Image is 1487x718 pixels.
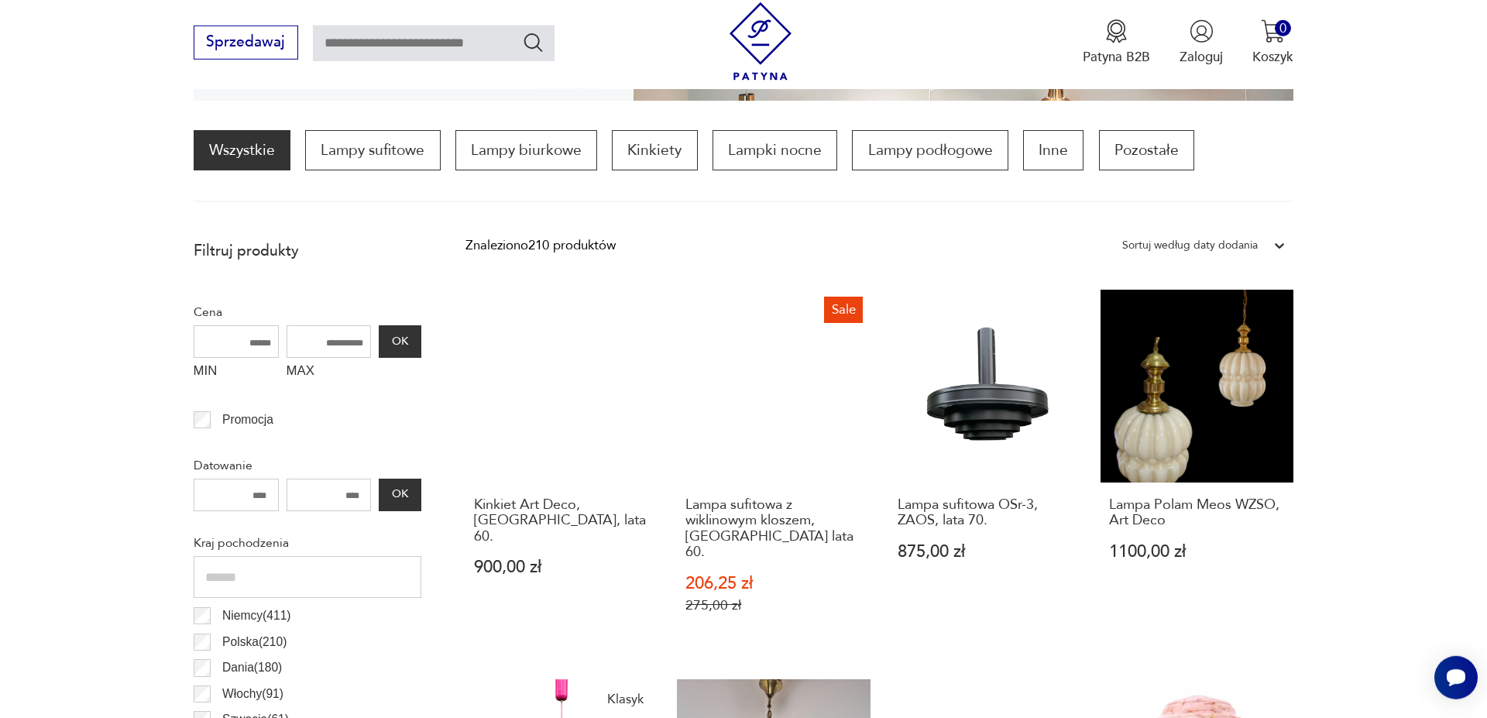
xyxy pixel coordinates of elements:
[455,130,597,170] a: Lampy biurkowe
[194,130,290,170] a: Wszystkie
[194,241,421,261] p: Filtruj produkty
[889,290,1082,650] a: Lampa sufitowa OSr-3, ZAOS, lata 70.Lampa sufitowa OSr-3, ZAOS, lata 70.875,00 zł
[194,302,421,322] p: Cena
[222,658,282,678] p: Dania ( 180 )
[1101,290,1293,650] a: Lampa Polam Meos WZSO, Art DecoLampa Polam Meos WZSO, Art Deco1100,00 zł
[474,497,651,545] h3: Kinkiet Art Deco, [GEOGRAPHIC_DATA], lata 60.
[465,235,616,256] div: Znaleziono 210 produktów
[474,559,651,575] p: 900,00 zł
[722,2,800,81] img: Patyna - sklep z meblami i dekoracjami vintage
[1180,19,1223,66] button: Zaloguj
[1190,19,1214,43] img: Ikonka użytkownika
[713,130,837,170] a: Lampki nocne
[287,358,372,387] label: MAX
[194,26,298,60] button: Sprzedawaj
[1434,656,1478,699] iframe: Smartsupp widget button
[194,37,298,50] a: Sprzedawaj
[1275,20,1291,36] div: 0
[194,533,421,553] p: Kraj pochodzenia
[194,455,421,476] p: Datowanie
[379,325,421,358] button: OK
[465,290,658,650] a: Kinkiet Art Deco, Polska, lata 60.Kinkiet Art Deco, [GEOGRAPHIC_DATA], lata 60.900,00 zł
[1023,130,1083,170] a: Inne
[677,290,870,650] a: SaleLampa sufitowa z wiklinowym kloszem, Polska lata 60.Lampa sufitowa z wiklinowym kloszem, [GEO...
[852,130,1008,170] a: Lampy podłogowe
[1109,497,1286,529] h3: Lampa Polam Meos WZSO, Art Deco
[612,130,697,170] a: Kinkiety
[685,575,862,592] p: 206,25 zł
[1099,130,1194,170] a: Pozostałe
[222,632,287,652] p: Polska ( 210 )
[685,497,862,561] h3: Lampa sufitowa z wiklinowym kloszem, [GEOGRAPHIC_DATA] lata 60.
[1104,19,1128,43] img: Ikona medalu
[1180,48,1223,66] p: Zaloguj
[1083,19,1150,66] button: Patyna B2B
[898,497,1074,529] h3: Lampa sufitowa OSr-3, ZAOS, lata 70.
[898,544,1074,560] p: 875,00 zł
[222,606,290,626] p: Niemcy ( 411 )
[1083,19,1150,66] a: Ikona medaluPatyna B2B
[1252,19,1293,66] button: 0Koszyk
[685,597,862,613] p: 275,00 zł
[1252,48,1293,66] p: Koszyk
[522,31,544,53] button: Szukaj
[1109,544,1286,560] p: 1100,00 zł
[194,358,279,387] label: MIN
[305,130,440,170] a: Lampy sufitowe
[222,410,273,430] p: Promocja
[1261,19,1285,43] img: Ikona koszyka
[1122,235,1258,256] div: Sortuj według daty dodania
[379,479,421,511] button: OK
[1083,48,1150,66] p: Patyna B2B
[222,684,283,704] p: Włochy ( 91 )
